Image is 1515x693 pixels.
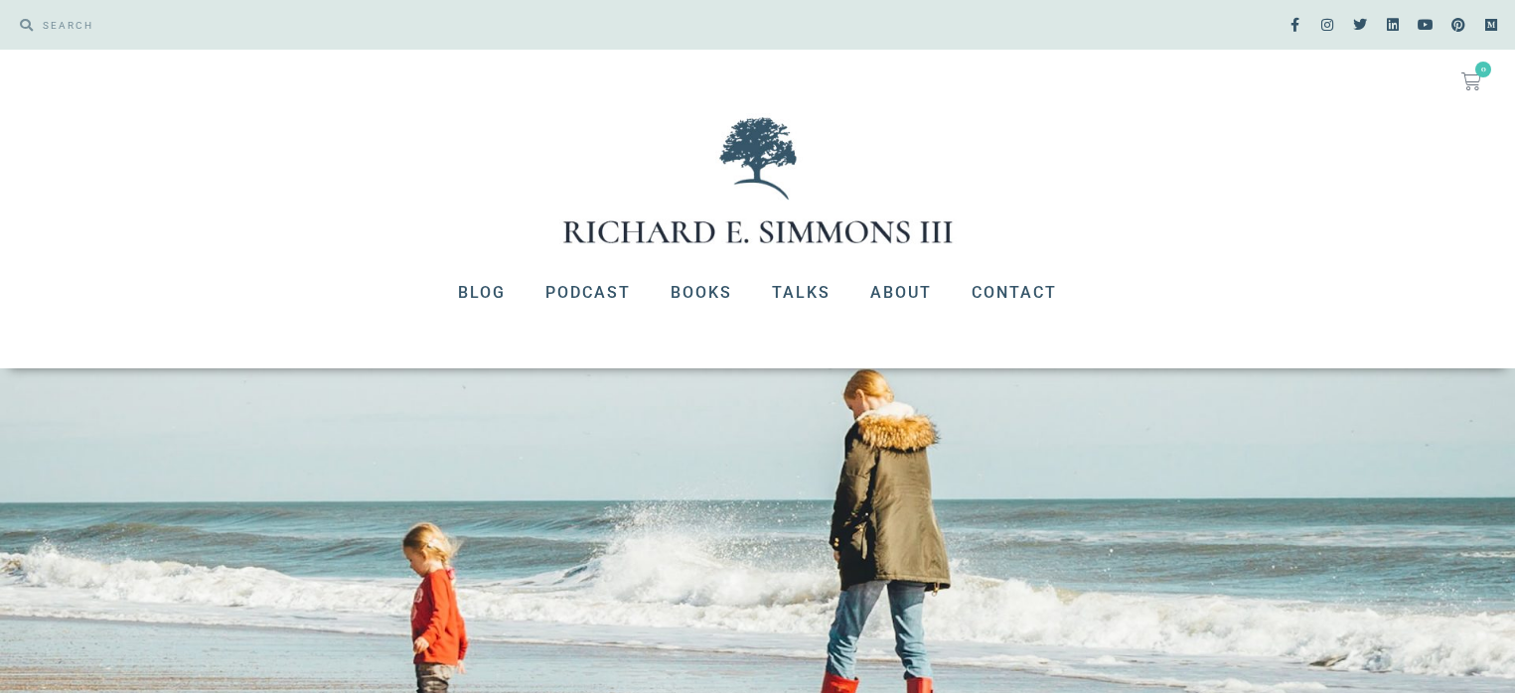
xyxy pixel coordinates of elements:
[850,267,952,319] a: About
[33,10,748,40] input: SEARCH
[438,267,526,319] a: Blog
[1475,62,1491,77] span: 0
[526,267,651,319] a: Podcast
[1438,60,1505,103] a: 0
[952,267,1077,319] a: Contact
[651,267,752,319] a: Books
[752,267,850,319] a: Talks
